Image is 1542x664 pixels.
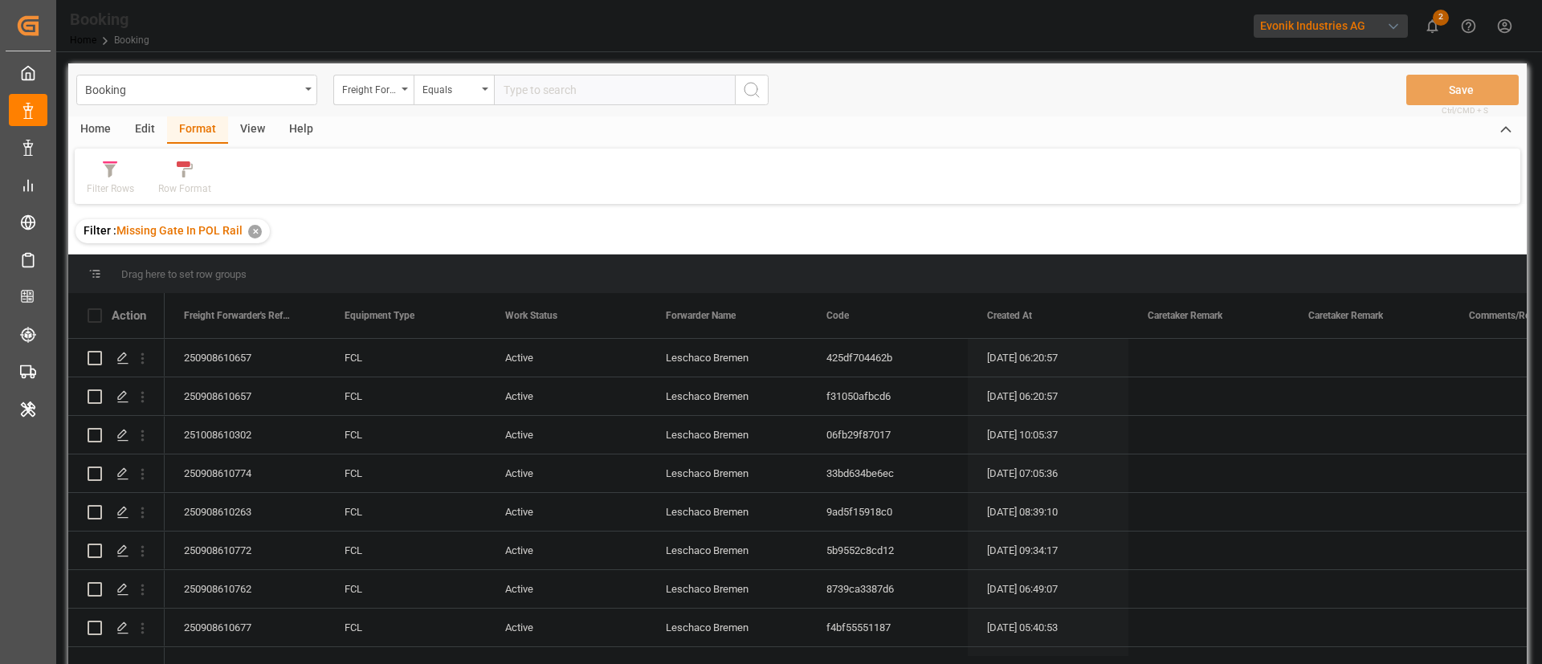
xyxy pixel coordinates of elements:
[345,310,414,321] span: Equipment Type
[68,116,123,144] div: Home
[1254,14,1408,38] div: Evonik Industries AG
[165,532,325,569] div: 250908610772
[165,570,325,608] div: 250908610762
[325,609,486,646] div: FCL
[1254,10,1414,41] button: Evonik Industries AG
[968,416,1128,454] div: [DATE] 10:05:37
[968,493,1128,531] div: [DATE] 08:39:10
[826,310,849,321] span: Code
[325,454,486,492] div: FCL
[68,570,165,609] div: Press SPACE to select this row.
[165,454,325,492] div: 250908610774
[422,79,477,97] div: Equals
[68,339,165,377] div: Press SPACE to select this row.
[121,268,247,280] span: Drag here to set row groups
[807,416,968,454] div: 06fb29f87017
[968,454,1128,492] div: [DATE] 07:05:36
[325,570,486,608] div: FCL
[968,377,1128,415] div: [DATE] 06:20:57
[807,570,968,608] div: 8739ca3387d6
[158,181,211,196] div: Row Format
[165,493,325,531] div: 250908610263
[342,79,397,97] div: Freight Forwarder's Reference No.
[807,532,968,569] div: 5b9552c8cd12
[165,416,325,454] div: 251008610302
[1450,8,1487,44] button: Help Center
[325,416,486,454] div: FCL
[112,308,146,323] div: Action
[68,532,165,570] div: Press SPACE to select this row.
[505,310,557,321] span: Work Status
[1308,310,1383,321] span: Caretaker Remark
[486,532,647,569] div: Active
[647,532,807,569] div: Leschaco Bremen
[968,570,1128,608] div: [DATE] 06:49:07
[184,310,292,321] span: Freight Forwarder's Reference No.
[486,377,647,415] div: Active
[666,310,736,321] span: Forwarder Name
[248,225,262,238] div: ✕
[647,416,807,454] div: Leschaco Bremen
[1406,75,1519,105] button: Save
[1414,8,1450,44] button: show 2 new notifications
[807,377,968,415] div: f31050afbcd6
[325,493,486,531] div: FCL
[968,532,1128,569] div: [DATE] 09:34:17
[167,116,228,144] div: Format
[807,454,968,492] div: 33bd634be6ec
[647,339,807,377] div: Leschaco Bremen
[68,416,165,454] div: Press SPACE to select this row.
[84,224,116,237] span: Filter :
[68,609,165,647] div: Press SPACE to select this row.
[325,339,486,377] div: FCL
[807,609,968,646] div: f4bf55551187
[494,75,735,105] input: Type to search
[647,454,807,492] div: Leschaco Bremen
[87,181,134,196] div: Filter Rows
[116,224,243,237] span: Missing Gate In POL Rail
[968,339,1128,377] div: [DATE] 06:20:57
[1442,104,1488,116] span: Ctrl/CMD + S
[647,570,807,608] div: Leschaco Bremen
[165,609,325,646] div: 250908610677
[486,339,647,377] div: Active
[807,493,968,531] div: 9ad5f15918c0
[70,7,149,31] div: Booking
[277,116,325,144] div: Help
[486,570,647,608] div: Active
[68,493,165,532] div: Press SPACE to select this row.
[414,75,494,105] button: open menu
[1148,310,1222,321] span: Caretaker Remark
[486,416,647,454] div: Active
[165,377,325,415] div: 250908610657
[807,339,968,377] div: 425df704462b
[76,75,317,105] button: open menu
[228,116,277,144] div: View
[1433,10,1449,26] span: 2
[486,454,647,492] div: Active
[486,493,647,531] div: Active
[325,377,486,415] div: FCL
[85,79,300,99] div: Booking
[165,339,325,377] div: 250908610657
[325,532,486,569] div: FCL
[987,310,1032,321] span: Created At
[68,377,165,416] div: Press SPACE to select this row.
[968,609,1128,646] div: [DATE] 05:40:53
[647,493,807,531] div: Leschaco Bremen
[647,377,807,415] div: Leschaco Bremen
[68,454,165,493] div: Press SPACE to select this row.
[123,116,167,144] div: Edit
[333,75,414,105] button: open menu
[647,609,807,646] div: Leschaco Bremen
[70,35,96,46] a: Home
[486,609,647,646] div: Active
[735,75,769,105] button: search button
